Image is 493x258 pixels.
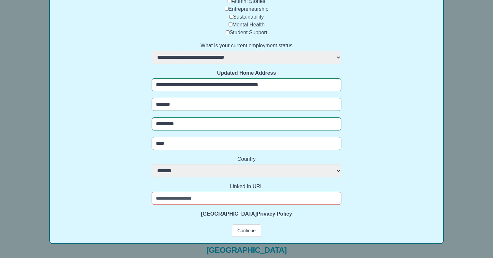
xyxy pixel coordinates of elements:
[229,6,269,12] label: Entrepreneurship
[230,30,267,35] label: Student Support
[217,70,276,76] strong: Updated Home Address
[232,224,261,237] button: Continue
[233,14,264,20] label: Sustainability
[257,211,292,217] a: Privacy Policy
[152,183,342,190] label: Linked In URL
[152,42,342,50] label: What is your current employment status
[232,22,265,27] label: Mental Health
[201,211,292,217] strong: [GEOGRAPHIC_DATA]
[152,155,342,163] label: Country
